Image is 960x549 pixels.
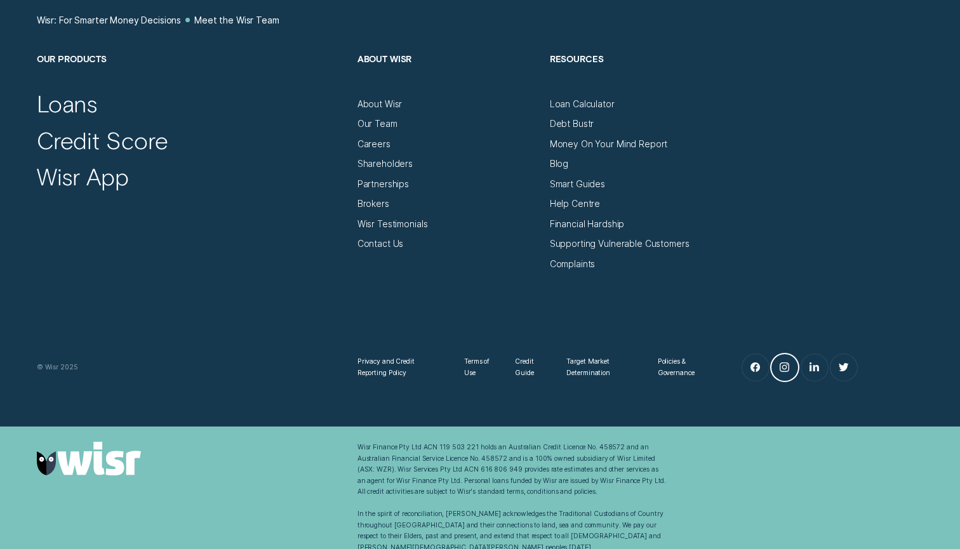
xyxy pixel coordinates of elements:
[357,158,413,169] a: Shareholders
[566,356,637,378] a: Target Market Determination
[37,442,142,475] img: Wisr
[550,138,668,150] a: Money On Your Mind Report
[550,238,690,249] a: Supporting Vulnerable Customers
[464,356,495,378] a: Terms of Use
[658,356,711,378] a: Policies & Governance
[515,356,547,378] a: Credit Guide
[357,198,389,209] a: Brokers
[550,118,594,129] a: Debt Bustr
[357,178,409,190] a: Partnerships
[550,198,600,209] a: Help Centre
[550,258,596,270] a: Complaints
[550,178,605,190] a: Smart Guides
[37,53,347,98] h2: Our Products
[194,15,279,26] a: Meet the Wisr Team
[550,158,568,169] a: Blog
[550,218,624,230] a: Financial Hardship
[357,53,539,98] h2: About Wisr
[357,118,397,129] a: Our Team
[550,53,731,98] h2: Resources
[37,162,129,191] a: Wisr App
[742,354,769,381] a: Facebook
[37,126,168,155] a: Credit Score
[801,354,828,381] a: LinkedIn
[357,218,428,230] a: Wisr Testimonials
[357,138,390,150] a: Careers
[550,98,615,110] a: Loan Calculator
[31,362,352,373] div: © Wisr 2025
[830,354,857,381] a: Twitter
[357,238,404,249] a: Contact Us
[37,89,98,118] a: Loans
[357,98,403,110] a: About Wisr
[357,356,444,378] a: Privacy and Credit Reporting Policy
[37,15,181,26] a: Wisr: For Smarter Money Decisions
[771,354,798,381] a: Instagram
